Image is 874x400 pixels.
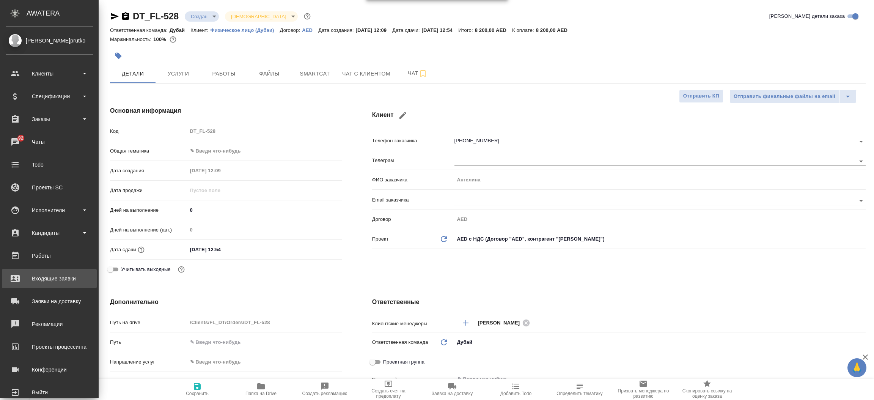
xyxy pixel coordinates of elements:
[2,178,97,197] a: Проекты SC
[189,13,210,20] button: Создан
[170,27,191,33] p: Дубай
[280,27,302,33] p: Договор:
[372,235,389,243] p: Проект
[211,27,280,33] a: Физическое лицо (Дубаи)
[457,314,475,332] button: Добавить менеджера
[133,11,179,21] a: DT_FL-528
[372,157,454,164] p: Телеграм
[6,136,93,148] div: Чаты
[2,360,97,379] a: Конференции
[187,126,342,137] input: Пустое поле
[372,196,454,204] p: Email заказчика
[110,128,187,135] p: Код
[297,69,333,79] span: Smartcat
[556,391,602,396] span: Определить тематику
[302,11,312,21] button: Доп статусы указывают на важность/срочность заказа
[6,318,93,330] div: Рекламации
[6,250,93,261] div: Работы
[680,388,734,399] span: Скопировать ссылку на оценку заказа
[611,379,675,400] button: Призвать менеджера по развитию
[110,319,187,326] p: Путь на drive
[2,155,97,174] a: Todo
[356,27,393,33] p: [DATE] 12:09
[6,341,93,353] div: Проекты процессинга
[153,36,168,42] p: 100%
[856,136,866,147] button: Open
[121,266,171,273] span: Учитывать выходные
[168,35,178,44] button: 0.00 AED;
[2,337,97,356] a: Проекты процессинга
[372,339,428,346] p: Ответственная команда
[165,379,229,400] button: Сохранить
[548,379,611,400] button: Определить тематику
[187,244,254,255] input: ✎ Введи что-нибудь
[357,379,420,400] button: Создать счет на предоплату
[458,27,475,33] p: Итого:
[2,315,97,334] a: Рекламации
[372,320,454,328] p: Клиентские менеджеры
[399,69,436,78] span: Чат
[616,388,671,399] span: Призвать менеджера по развитию
[6,296,93,307] div: Заявки на доставку
[225,11,297,22] div: Создан
[251,69,288,79] span: Файлы
[856,195,866,206] button: Open
[110,187,187,194] p: Дата продажи
[110,246,136,254] p: Дата сдачи
[432,391,473,396] span: Заявка на доставку
[420,379,484,400] button: Заявка на доставку
[372,137,454,145] p: Телефон заказчика
[185,11,219,22] div: Создан
[2,132,97,151] a: 92Чаты
[160,69,196,79] span: Услуги
[861,322,863,324] button: Open
[422,27,459,33] p: [DATE] 12:54
[190,27,210,33] p: Клиент:
[679,90,723,103] button: Отправить КП
[110,206,187,214] p: Дней на выполнение
[392,27,421,33] p: Дата сдачи:
[734,92,835,101] span: Отправить финальные файлы на email
[6,159,93,170] div: Todo
[454,214,866,225] input: Пустое поле
[372,298,866,307] h4: Ответственные
[6,182,93,193] div: Проекты SC
[176,265,186,274] button: Выбери, если сб и вс нужно считать рабочими днями для выполнения заказа.
[372,176,454,184] p: ФИО заказчика
[187,224,342,235] input: Пустое поле
[187,165,254,176] input: Пустое поле
[6,36,93,45] div: [PERSON_NAME]prutko
[206,69,242,79] span: Работы
[478,319,525,327] span: [PERSON_NAME]
[27,6,99,21] div: AWATERA
[457,375,838,384] input: ✎ Введи что-нибудь
[372,106,866,124] h4: Клиент
[2,292,97,311] a: Заявки на доставку
[110,27,170,33] p: Ответственная команда:
[14,134,28,142] span: 92
[318,27,355,33] p: Дата создания:
[683,92,719,101] span: Отправить КП
[110,339,187,346] p: Путь
[187,376,342,387] input: ✎ Введи что-нибудь
[187,145,342,157] div: ✎ Введи что-нибудь
[475,27,512,33] p: 8 200,00 AED
[454,174,866,185] input: Пустое поле
[136,245,146,255] button: Если добавить услуги и заполнить их объемом, то дата рассчитается автоматически
[418,69,428,78] svg: Подписаться
[675,379,739,400] button: Скопировать ссылку на оценку заказа
[186,391,209,396] span: Сохранить
[478,318,533,328] div: [PERSON_NAME]
[302,27,318,33] p: AED
[187,185,254,196] input: Пустое поле
[110,36,153,42] p: Маржинальность:
[6,273,93,284] div: Входящие заявки
[500,391,531,396] span: Добавить Todo
[6,387,93,398] div: Выйти
[6,68,93,79] div: Клиенты
[856,156,866,167] button: Open
[6,227,93,239] div: Кандидаты
[6,364,93,375] div: Конференции
[6,91,93,102] div: Спецификации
